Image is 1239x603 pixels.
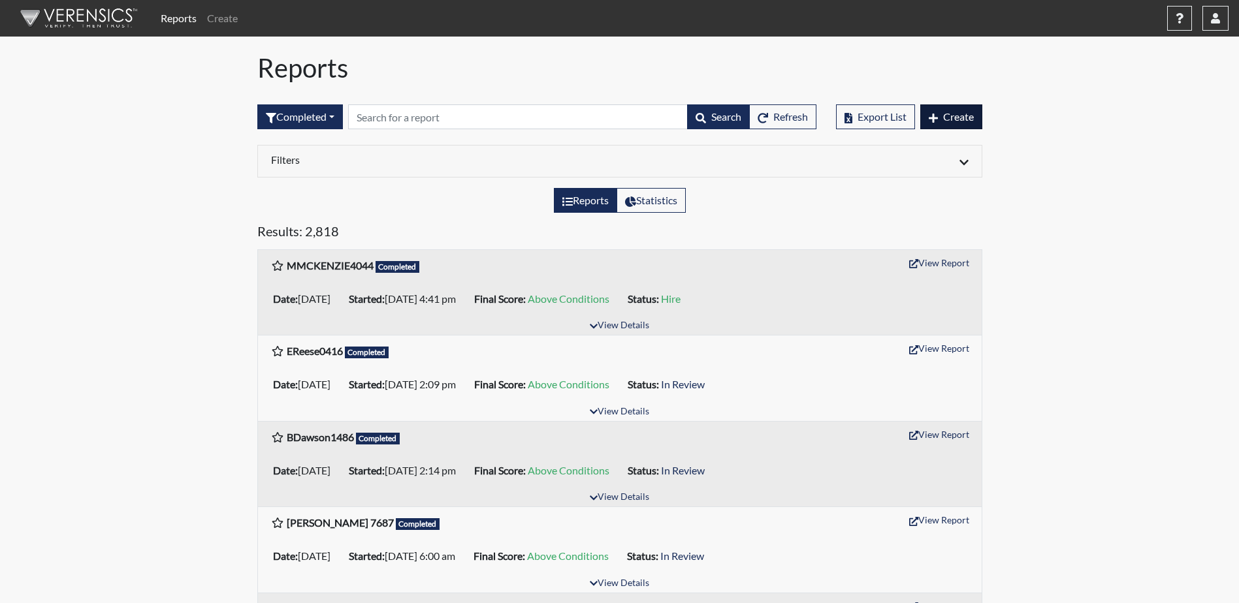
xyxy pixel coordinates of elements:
[661,292,681,305] span: Hire
[903,253,975,273] button: View Report
[628,378,659,390] b: Status:
[554,188,617,213] label: View the list of reports
[528,378,609,390] span: Above Conditions
[903,510,975,530] button: View Report
[687,104,750,129] button: Search
[344,460,469,481] li: [DATE] 2:14 pm
[348,104,688,129] input: Search by Registration ID, Interview Number, or Investigation Name.
[584,403,655,421] button: View Details
[617,188,686,213] label: View statistics about completed interviews
[344,288,469,309] li: [DATE] 4:41 pm
[943,110,974,123] span: Create
[273,464,298,476] b: Date:
[356,433,400,444] span: Completed
[257,104,343,129] div: Filter by interview status
[858,110,907,123] span: Export List
[287,516,394,529] b: [PERSON_NAME] 7687
[268,374,344,395] li: [DATE]
[349,378,385,390] b: Started:
[836,104,915,129] button: Export List
[349,292,385,305] b: Started:
[661,378,705,390] span: In Review
[257,104,343,129] button: Completed
[627,549,658,562] b: Status:
[349,549,385,562] b: Started:
[287,259,374,271] b: MMCKENZIE4044
[660,549,704,562] span: In Review
[749,104,816,129] button: Refresh
[287,345,343,357] b: EReese0416
[474,378,526,390] b: Final Score:
[268,546,344,566] li: [DATE]
[261,153,978,169] div: Click to expand/collapse filters
[268,288,344,309] li: [DATE]
[661,464,705,476] span: In Review
[273,549,298,562] b: Date:
[257,52,982,84] h1: Reports
[271,153,610,166] h6: Filters
[584,489,655,506] button: View Details
[584,575,655,593] button: View Details
[273,292,298,305] b: Date:
[527,549,609,562] span: Above Conditions
[376,261,420,273] span: Completed
[628,292,659,305] b: Status:
[287,431,354,443] b: BDawson1486
[257,223,982,244] h5: Results: 2,818
[528,292,609,305] span: Above Conditions
[202,5,243,31] a: Create
[345,347,389,358] span: Completed
[268,460,344,481] li: [DATE]
[344,546,468,566] li: [DATE] 6:00 am
[584,317,655,335] button: View Details
[474,292,526,305] b: Final Score:
[773,110,808,123] span: Refresh
[474,464,526,476] b: Final Score:
[903,338,975,358] button: View Report
[396,518,440,530] span: Completed
[474,549,525,562] b: Final Score:
[155,5,202,31] a: Reports
[349,464,385,476] b: Started:
[903,424,975,444] button: View Report
[711,110,741,123] span: Search
[528,464,609,476] span: Above Conditions
[273,378,298,390] b: Date:
[344,374,469,395] li: [DATE] 2:09 pm
[920,104,982,129] button: Create
[628,464,659,476] b: Status:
